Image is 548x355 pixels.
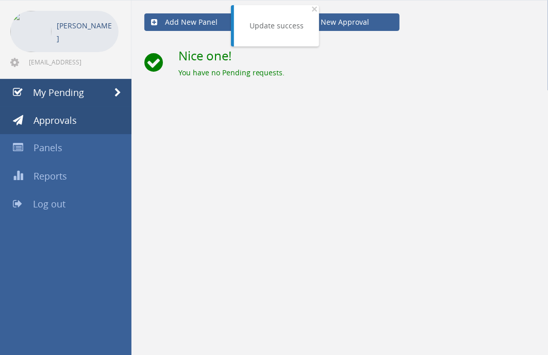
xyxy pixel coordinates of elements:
p: [PERSON_NAME] [57,19,113,45]
span: Panels [34,141,62,154]
span: × [311,2,318,16]
div: You have no Pending requests. [178,68,535,78]
div: Update success [250,21,304,31]
h2: Nice one! [178,49,535,62]
a: Send New Approval [280,13,400,31]
a: Add New Panel [144,13,264,31]
span: My Pending [33,86,84,99]
span: [EMAIL_ADDRESS][DOMAIN_NAME] [29,58,117,66]
span: Approvals [34,114,77,126]
span: Log out [33,198,65,210]
span: Reports [34,170,67,182]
